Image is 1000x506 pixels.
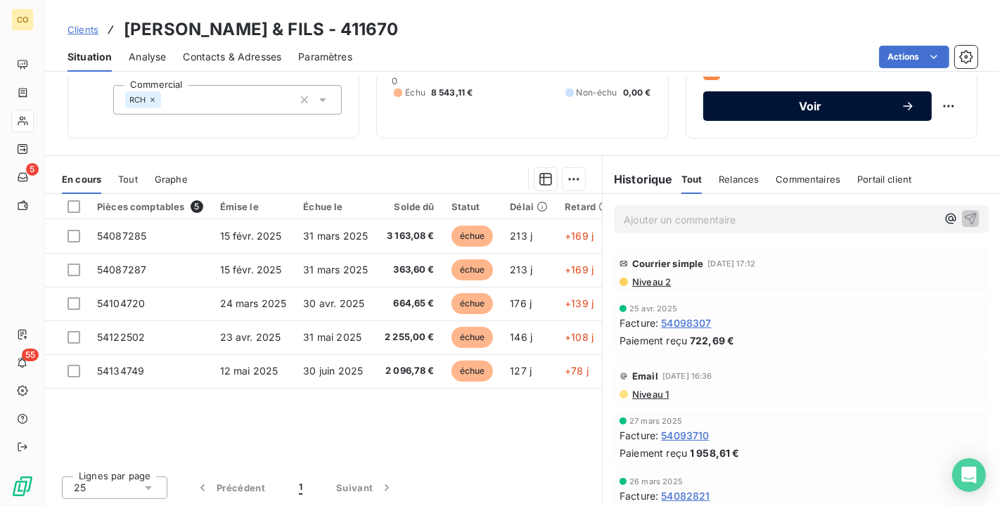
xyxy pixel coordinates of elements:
[661,428,709,443] span: 54093710
[303,331,361,343] span: 31 mai 2025
[97,200,203,213] div: Pièces comptables
[857,174,911,185] span: Portail client
[22,349,39,361] span: 55
[703,91,932,121] button: Voir
[220,331,281,343] span: 23 avr. 2025
[510,264,532,275] span: 213 j
[220,264,282,275] span: 15 févr. 2025
[510,365,532,377] span: 127 j
[299,481,302,495] span: 1
[661,488,710,503] span: 54082821
[510,297,532,309] span: 176 j
[776,174,840,185] span: Commentaires
[282,473,319,502] button: 1
[191,200,203,213] span: 5
[220,297,287,309] span: 24 mars 2025
[719,174,759,185] span: Relances
[68,24,98,35] span: Clients
[681,174,703,185] span: Tout
[632,370,658,382] span: Email
[431,86,473,99] span: 8 543,11 €
[565,264,594,275] span: +169 j
[690,446,740,460] span: 1 958,61 €
[405,86,425,99] span: Échu
[118,174,138,185] span: Tout
[510,230,532,242] span: 213 j
[603,171,673,188] h6: Historique
[319,473,411,502] button: Suivant
[74,481,86,495] span: 25
[451,327,494,348] span: échue
[11,475,34,498] img: Logo LeanPay
[298,50,352,64] span: Paramètres
[303,201,368,212] div: Échue le
[510,331,532,343] span: 146 j
[451,201,494,212] div: Statut
[303,297,364,309] span: 30 avr. 2025
[451,259,494,280] span: échue
[129,50,166,64] span: Analyse
[629,417,682,425] span: 27 mars 2025
[629,477,683,486] span: 26 mars 2025
[620,316,658,330] span: Facture :
[577,86,617,99] span: Non-échu
[623,86,651,99] span: 0,00 €
[97,365,144,377] span: 54134749
[451,361,494,382] span: échue
[952,458,986,492] div: Open Intercom Messenger
[97,297,145,309] span: 54104720
[565,365,589,377] span: +78 j
[392,75,397,86] span: 0
[385,263,435,277] span: 363,60 €
[565,201,610,212] div: Retard
[620,488,658,503] span: Facture :
[620,333,687,348] span: Paiement reçu
[62,174,101,185] span: En cours
[451,226,494,247] span: échue
[26,163,39,176] span: 5
[631,276,671,287] span: Niveau 2
[385,297,435,311] span: 664,65 €
[510,201,548,212] div: Délai
[97,264,146,275] span: 54087287
[183,50,281,64] span: Contacts & Adresses
[161,93,172,106] input: Ajouter une valeur
[220,201,287,212] div: Émise le
[155,174,188,185] span: Graphe
[662,372,712,380] span: [DATE] 16:36
[385,364,435,378] span: 2 096,78 €
[68,50,112,64] span: Situation
[620,428,658,443] span: Facture :
[97,230,146,242] span: 54087285
[629,304,677,313] span: 25 avr. 2025
[565,297,594,309] span: +139 j
[879,46,949,68] button: Actions
[220,365,278,377] span: 12 mai 2025
[385,229,435,243] span: 3 163,08 €
[303,365,363,377] span: 30 juin 2025
[707,259,755,268] span: [DATE] 17:12
[565,331,594,343] span: +108 j
[303,264,368,275] span: 31 mars 2025
[303,230,368,242] span: 31 mars 2025
[631,389,669,400] span: Niveau 1
[11,8,34,31] div: CO
[68,22,98,37] a: Clients
[220,230,282,242] span: 15 févr. 2025
[720,100,901,112] span: Voir
[690,333,734,348] span: 722,69 €
[385,330,435,344] span: 2 255,00 €
[124,17,398,42] h3: [PERSON_NAME] & FILS - 411670
[451,293,494,314] span: échue
[661,316,711,330] span: 54098307
[565,230,594,242] span: +169 j
[620,446,687,460] span: Paiement reçu
[129,96,146,104] span: RCH
[97,331,145,343] span: 54122502
[179,473,282,502] button: Précédent
[385,201,435,212] div: Solde dû
[632,258,703,269] span: Courrier simple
